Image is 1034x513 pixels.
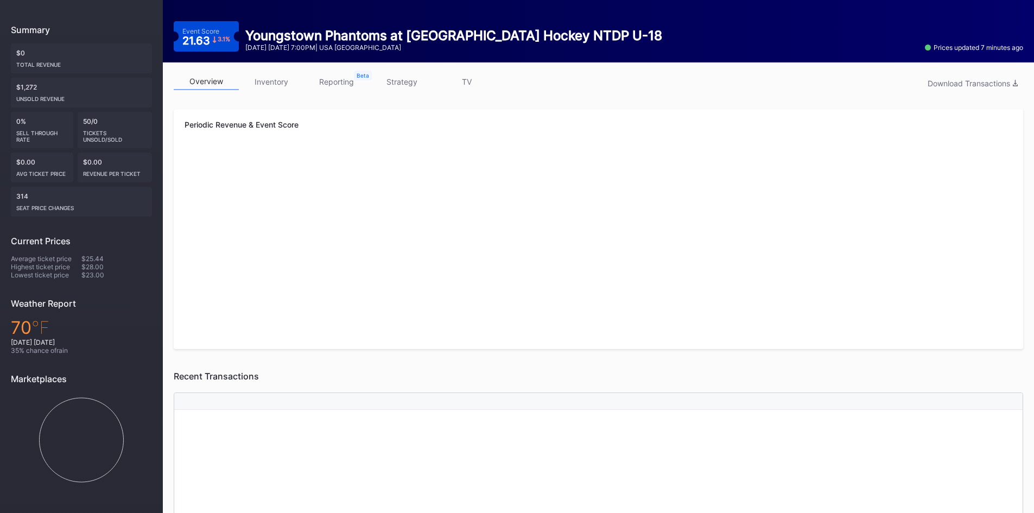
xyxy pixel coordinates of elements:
[11,263,81,271] div: Highest ticket price
[11,187,152,217] div: 314
[11,338,152,346] div: [DATE] [DATE]
[174,371,1023,382] div: Recent Transactions
[11,78,152,107] div: $1,272
[245,43,662,52] div: [DATE] [DATE] 7:00PM | USA [GEOGRAPHIC_DATA]
[928,79,1018,88] div: Download Transactions
[11,24,152,35] div: Summary
[182,27,219,35] div: Event Score
[81,255,152,263] div: $25.44
[11,317,152,338] div: 70
[304,73,369,90] a: reporting
[185,257,1012,338] svg: Chart title
[11,153,73,182] div: $0.00
[245,28,662,43] div: Youngstown Phantoms at [GEOGRAPHIC_DATA] Hockey NTDP U-18
[78,153,153,182] div: $0.00
[16,200,147,211] div: seat price changes
[11,255,81,263] div: Average ticket price
[925,43,1023,52] div: Prices updated 7 minutes ago
[922,76,1023,91] button: Download Transactions
[239,73,304,90] a: inventory
[81,271,152,279] div: $23.00
[11,271,81,279] div: Lowest ticket price
[434,73,499,90] a: TV
[16,57,147,68] div: Total Revenue
[81,263,152,271] div: $28.00
[11,112,73,148] div: 0%
[11,236,152,246] div: Current Prices
[11,298,152,309] div: Weather Report
[16,91,147,102] div: Unsold Revenue
[16,125,68,143] div: Sell Through Rate
[11,373,152,384] div: Marketplaces
[11,346,152,354] div: 35 % chance of rain
[369,73,434,90] a: strategy
[78,112,153,148] div: 50/0
[83,166,147,177] div: Revenue per ticket
[11,392,152,487] svg: Chart title
[174,73,239,90] a: overview
[218,36,230,42] div: 3.1 %
[16,166,68,177] div: Avg ticket price
[185,120,1012,129] div: Periodic Revenue & Event Score
[185,148,1012,257] svg: Chart title
[83,125,147,143] div: Tickets Unsold/Sold
[11,43,152,73] div: $0
[182,35,230,46] div: 21.63
[31,317,49,338] span: ℉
